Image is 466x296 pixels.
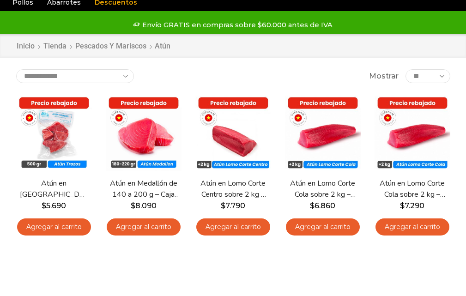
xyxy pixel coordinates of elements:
[196,218,270,236] a: Agregar al carrito: “Atún en Lomo Corte Centro sobre 2 kg - Caja 20 kg”
[310,201,335,210] bdi: 6.860
[42,201,66,210] bdi: 5.690
[42,201,46,210] span: $
[199,178,267,199] a: Atún en Lomo Corte Centro sobre 2 kg – Caja 20 kg
[109,178,178,199] a: Atún en Medallón de 140 a 200 g – Caja 5 kg
[221,201,225,210] span: $
[43,41,67,52] a: Tienda
[378,178,447,199] a: Atún en Lomo Corte Cola sobre 2 kg – Gold – Caja 20 kg
[17,218,91,236] a: Agregar al carrito: “Atún en Trozos - Caja 10 kg”
[369,71,399,82] span: Mostrar
[400,201,424,210] bdi: 7.290
[20,178,88,199] a: Atún en [GEOGRAPHIC_DATA] – Caja 10 kg
[131,201,135,210] span: $
[16,41,35,52] a: Inicio
[289,178,357,199] a: Atún en Lomo Corte Cola sobre 2 kg – Silver – Caja 20 kg
[400,201,405,210] span: $
[131,201,157,210] bdi: 8.090
[375,218,449,236] a: Agregar al carrito: “Atún en Lomo Corte Cola sobre 2 kg - Gold – Caja 20 kg”
[155,42,170,50] h1: Atún
[107,218,181,236] a: Agregar al carrito: “Atún en Medallón de 140 a 200 g - Caja 5 kg”
[16,69,134,83] select: Pedido de la tienda
[286,218,360,236] a: Agregar al carrito: “Atún en Lomo Corte Cola sobre 2 kg - Silver - Caja 20 kg”
[75,41,147,52] a: Pescados y Mariscos
[221,201,245,210] bdi: 7.790
[310,201,315,210] span: $
[16,41,170,52] nav: Breadcrumb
